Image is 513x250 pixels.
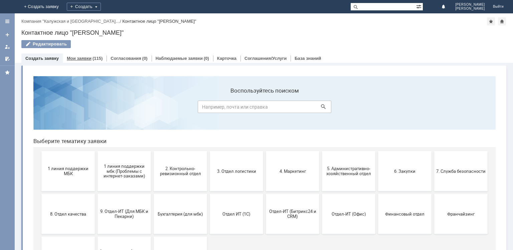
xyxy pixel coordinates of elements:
button: [PERSON_NAME]. Услуги ИТ для МБК (оформляет L1) [69,166,123,206]
button: Финансовый отдел [350,123,403,163]
div: Добавить в избранное [487,17,495,25]
span: Отдел ИТ (1С) [184,140,233,145]
span: Франчайзинг [408,140,458,145]
a: База знаний [295,56,321,61]
button: 9. Отдел-ИТ (Для МБК и Пекарни) [69,123,123,163]
button: не актуален [126,166,179,206]
button: 7. Служба безопасности [406,80,460,120]
div: Сделать домашней страницей [498,17,506,25]
button: Бухгалтерия (для мбк) [126,123,179,163]
button: 1 линия поддержки МБК [13,80,67,120]
header: Выберите тематику заявки [5,67,468,74]
button: 2. Контрольно-ревизионный отдел [126,80,179,120]
span: 5. Административно-хозяйственный отдел [296,95,345,105]
div: Создать [67,3,101,11]
span: [PERSON_NAME]. Услуги ИТ для МБК (оформляет L1) [71,178,121,193]
a: Мои заявки [67,56,92,61]
input: Например, почта или справка [170,30,303,42]
span: Это соглашение не активно! [15,181,65,191]
span: Бухгалтерия (для мбк) [128,140,177,145]
a: Соглашения/Услуги [244,56,287,61]
a: Мои согласования [2,53,13,64]
span: [PERSON_NAME] [455,7,485,11]
label: Воспользуйтесь поиском [170,16,303,23]
a: Согласования [111,56,141,61]
span: 8. Отдел качества [15,140,65,145]
button: Отдел ИТ (1С) [182,123,235,163]
a: Создать заявку [25,56,59,61]
span: [PERSON_NAME] [455,3,485,7]
button: 1 линия поддержки мбк (Проблемы с интернет-заказами) [69,80,123,120]
span: 2. Контрольно-ревизионный отдел [128,95,177,105]
span: 1 линия поддержки МБК [15,95,65,105]
button: Отдел-ИТ (Битрикс24 и CRM) [238,123,291,163]
span: Расширенный поиск [416,3,423,9]
a: Мои заявки [2,41,13,52]
div: (115) [93,56,103,61]
span: 7. Служба безопасности [408,98,458,103]
span: Отдел-ИТ (Битрикс24 и CRM) [240,138,289,148]
button: 8. Отдел качества [13,123,67,163]
span: 1 линия поддержки мбк (Проблемы с интернет-заказами) [71,93,121,108]
div: Контактное лицо "[PERSON_NAME]" [122,19,196,24]
div: / [21,19,122,24]
div: (0) [142,56,148,61]
button: 3. Отдел логистики [182,80,235,120]
span: не актуален [128,183,177,188]
a: Карточка [217,56,236,61]
div: Контактное лицо "[PERSON_NAME]" [21,29,506,36]
a: Компания "Калужская и [GEOGRAPHIC_DATA]… [21,19,120,24]
button: Отдел-ИТ (Офис) [294,123,347,163]
button: 6. Закупки [350,80,403,120]
span: 3. Отдел логистики [184,98,233,103]
span: 4. Маркетинг [240,98,289,103]
a: Наблюдаемые заявки [156,56,203,61]
div: (0) [204,56,209,61]
span: 9. Отдел-ИТ (Для МБК и Пекарни) [71,138,121,148]
button: Это соглашение не активно! [13,166,67,206]
a: Создать заявку [2,29,13,40]
button: Франчайзинг [406,123,460,163]
button: 5. Административно-хозяйственный отдел [294,80,347,120]
span: Отдел-ИТ (Офис) [296,140,345,145]
span: Финансовый отдел [352,140,401,145]
button: 4. Маркетинг [238,80,291,120]
span: 6. Закупки [352,98,401,103]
